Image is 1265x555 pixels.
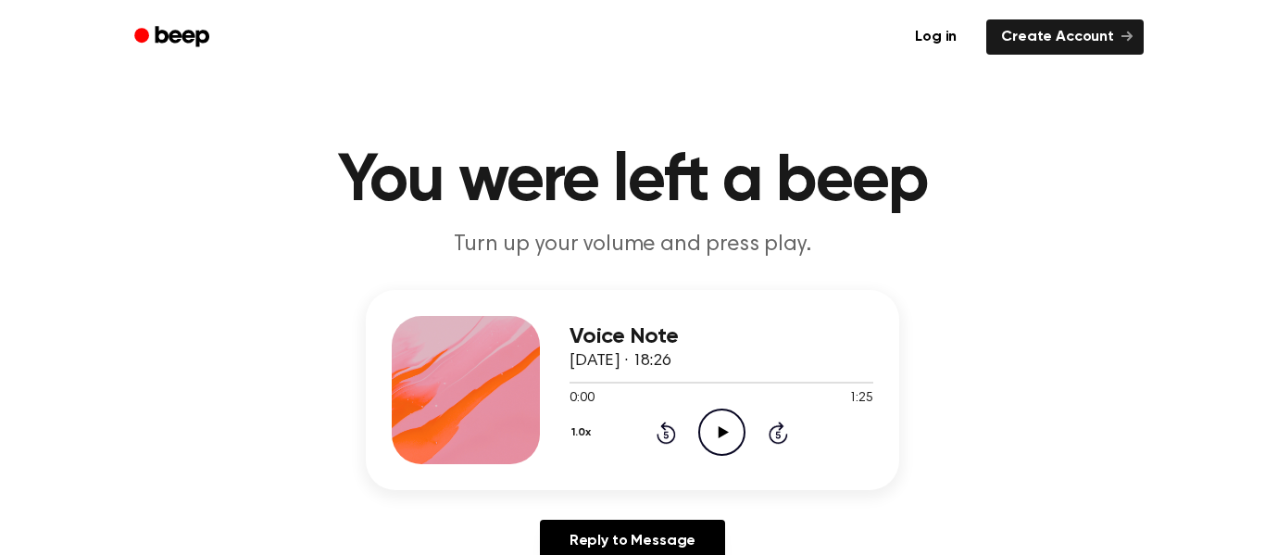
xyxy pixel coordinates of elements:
button: 1.0x [570,417,597,448]
h3: Voice Note [570,324,873,349]
span: 0:00 [570,389,594,409]
span: [DATE] · 18:26 [570,353,671,370]
a: Create Account [986,19,1144,55]
a: Beep [121,19,226,56]
span: 1:25 [849,389,873,409]
h1: You were left a beep [158,148,1107,215]
p: Turn up your volume and press play. [277,230,988,260]
a: Log in [896,16,975,58]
